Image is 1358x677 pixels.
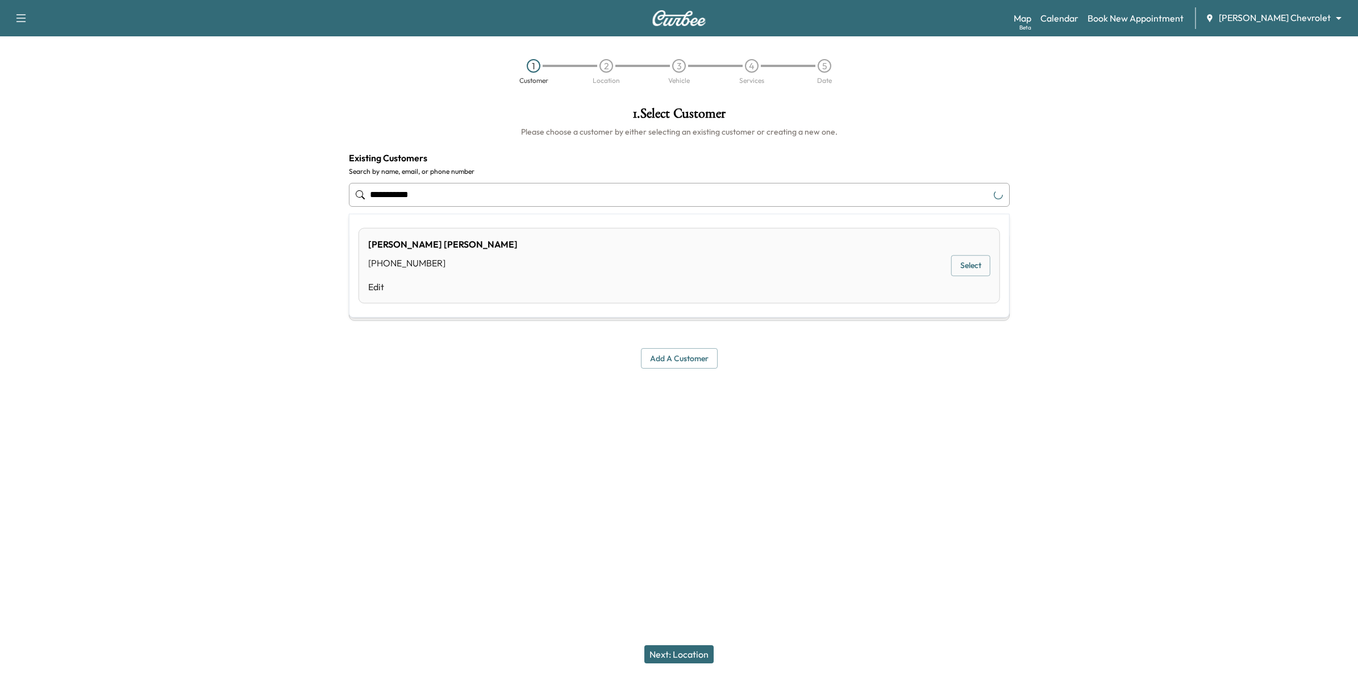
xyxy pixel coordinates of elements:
h6: Please choose a customer by either selecting an existing customer or creating a new one. [349,126,1010,137]
button: Next: Location [644,645,714,663]
h4: Existing Customers [349,151,1010,165]
div: 4 [745,59,759,73]
div: Vehicle [668,77,690,84]
div: [PERSON_NAME] [PERSON_NAME] [368,237,518,251]
img: Curbee Logo [652,10,706,26]
div: Date [817,77,832,84]
button: Add a customer [641,348,718,369]
h1: 1 . Select Customer [349,107,1010,126]
span: [PERSON_NAME] Chevrolet [1219,11,1331,24]
div: 3 [672,59,686,73]
a: MapBeta [1014,11,1031,25]
div: 2 [599,59,613,73]
a: Calendar [1040,11,1078,25]
button: Select [951,256,990,277]
label: Search by name, email, or phone number [349,167,1010,176]
div: Beta [1019,23,1031,32]
div: Services [739,77,764,84]
a: Book New Appointment [1088,11,1184,25]
a: Edit [368,280,518,294]
div: 5 [818,59,831,73]
div: Location [593,77,620,84]
div: 1 [527,59,540,73]
div: [PHONE_NUMBER] [368,256,518,270]
div: Customer [519,77,548,84]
